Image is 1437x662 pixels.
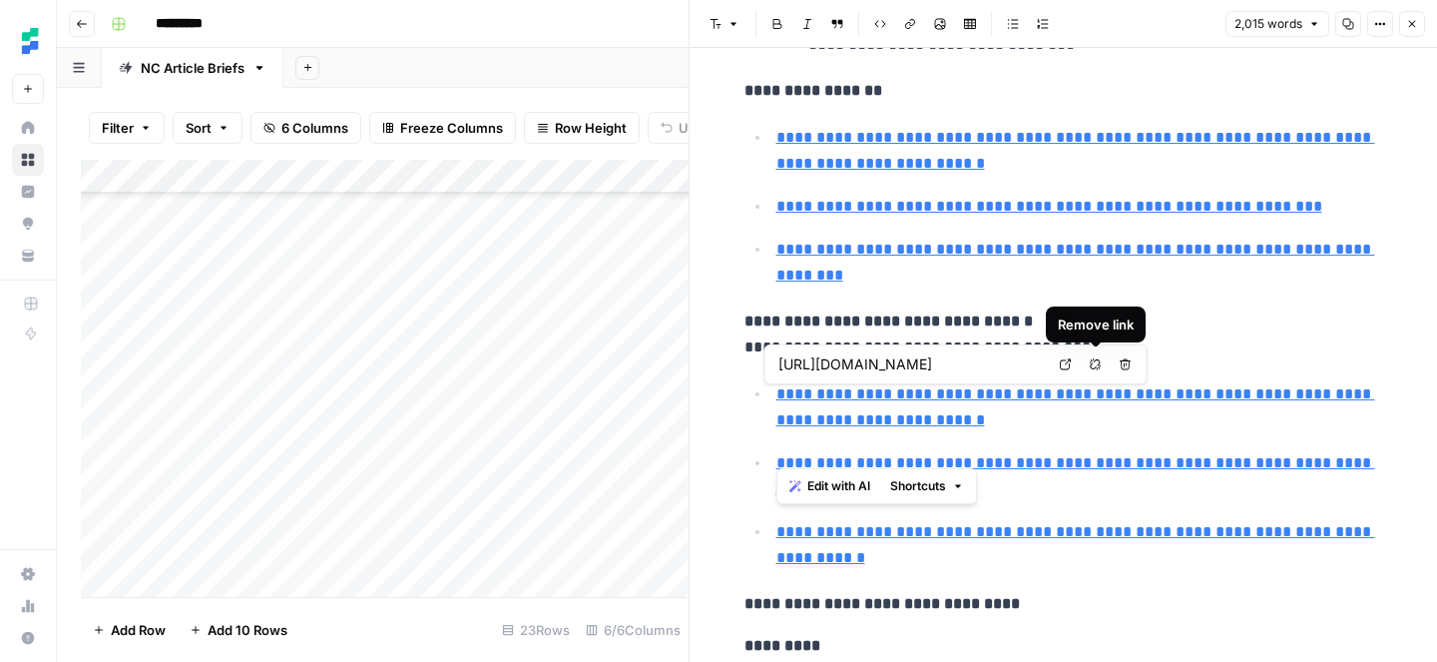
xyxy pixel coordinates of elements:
[141,58,244,78] div: NC Article Briefs
[102,118,134,138] span: Filter
[12,558,44,590] a: Settings
[369,112,516,144] button: Freeze Columns
[494,614,578,646] div: 23 Rows
[178,614,299,646] button: Add 10 Rows
[1234,15,1302,33] span: 2,015 words
[81,614,178,646] button: Add Row
[1225,11,1329,37] button: 2,015 words
[12,240,44,272] a: Your Data
[555,118,627,138] span: Row Height
[882,473,972,499] button: Shortcuts
[186,118,212,138] span: Sort
[102,48,283,88] a: NC Article Briefs
[111,620,166,640] span: Add Row
[524,112,640,144] button: Row Height
[890,477,946,495] span: Shortcuts
[281,118,348,138] span: 6 Columns
[12,622,44,654] button: Help + Support
[12,144,44,176] a: Browse
[400,118,503,138] span: Freeze Columns
[679,118,713,138] span: Undo
[648,112,725,144] button: Undo
[250,112,361,144] button: 6 Columns
[173,112,242,144] button: Sort
[12,23,48,59] img: Ten Speed Logo
[578,614,689,646] div: 6/6 Columns
[807,477,870,495] span: Edit with AI
[208,620,287,640] span: Add 10 Rows
[12,16,44,66] button: Workspace: Ten Speed
[12,176,44,208] a: Insights
[12,208,44,240] a: Opportunities
[781,473,878,499] button: Edit with AI
[12,112,44,144] a: Home
[12,590,44,622] a: Usage
[89,112,165,144] button: Filter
